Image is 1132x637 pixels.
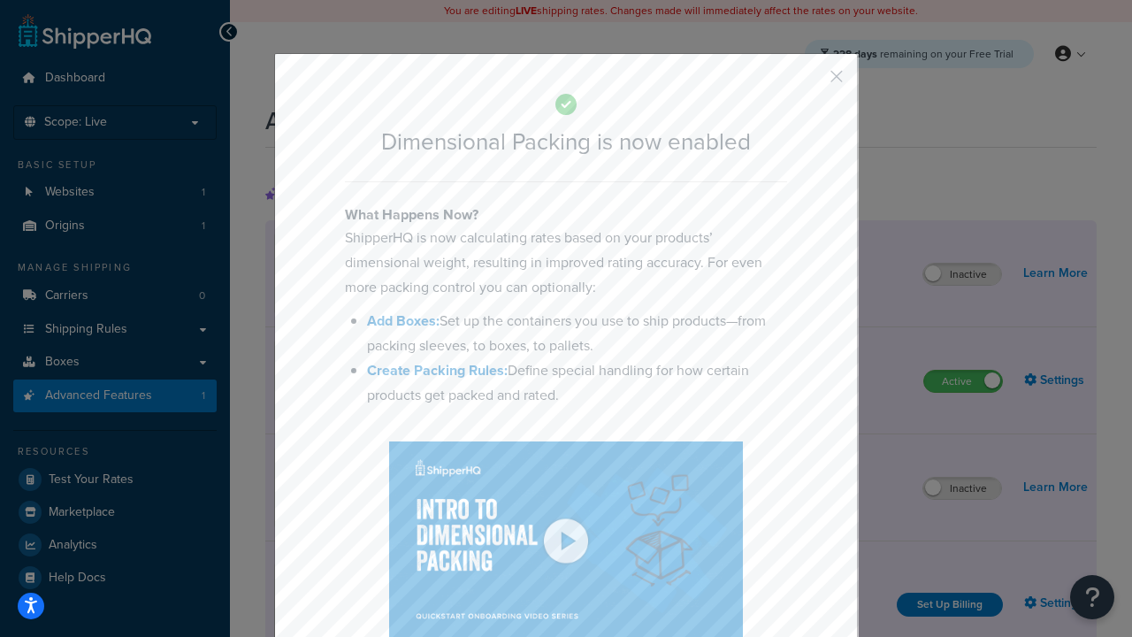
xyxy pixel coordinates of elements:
h4: What Happens Now? [345,204,787,226]
li: Set up the containers you use to ship products—from packing sleeves, to boxes, to pallets. [367,309,787,358]
h2: Dimensional Packing is now enabled [345,129,787,155]
a: Add Boxes: [367,311,440,331]
p: ShipperHQ is now calculating rates based on your products’ dimensional weight, resulting in impro... [345,226,787,300]
a: Create Packing Rules: [367,360,508,380]
li: Define special handling for how certain products get packed and rated. [367,358,787,408]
